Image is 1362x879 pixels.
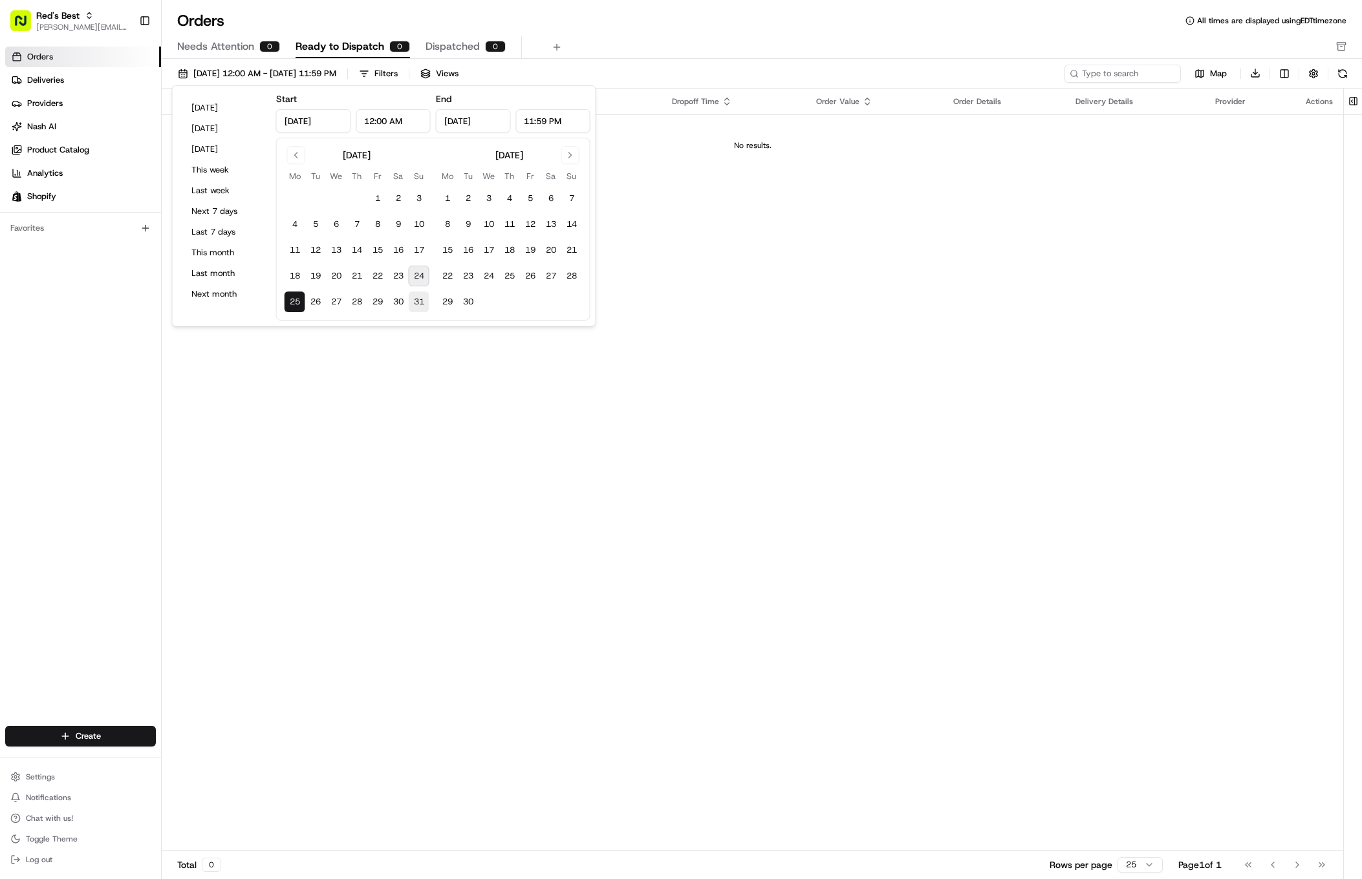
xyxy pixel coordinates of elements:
button: 7 [561,188,582,209]
img: 1736555255976-a54dd68f-1ca7-489b-9aae-adbdc363a1c4 [26,202,36,212]
img: 1736555255976-a54dd68f-1ca7-489b-9aae-adbdc363a1c4 [13,124,36,147]
span: All times are displayed using EDT timezone [1197,16,1346,26]
th: Sunday [561,169,582,183]
button: 18 [499,240,520,260]
a: Analytics [5,163,161,184]
span: Nash AI [27,121,56,132]
button: Red's Best[PERSON_NAME][EMAIL_ADDRESS][DOMAIN_NAME] [5,5,134,36]
button: 24 [479,266,499,286]
span: Needs Attention [177,39,254,54]
button: Log out [5,851,156,869]
button: 5 [305,214,326,235]
button: 3 [409,188,429,209]
button: 7 [347,214,367,235]
button: 8 [367,214,388,235]
button: 4 [499,188,520,209]
button: Create [5,726,156,747]
th: Friday [367,169,388,183]
div: Provider [1215,96,1285,107]
button: 21 [347,266,367,286]
button: Filters [353,65,404,83]
button: 29 [437,291,458,312]
button: 2 [458,188,479,209]
span: [DATE] [147,201,174,211]
span: Views [436,68,459,79]
button: 23 [388,266,409,286]
button: Red's Best [36,9,80,22]
th: Thursday [347,169,367,183]
button: 14 [561,214,582,235]
button: Go to previous month [287,146,305,164]
input: Time [515,109,590,132]
button: 19 [520,240,541,260]
button: 14 [347,240,367,260]
button: 24 [409,266,429,286]
button: 31 [409,291,429,312]
button: Last week [186,182,263,200]
button: 10 [409,214,429,235]
span: Pylon [129,321,157,331]
button: 30 [388,291,409,312]
button: Refresh [1334,65,1352,83]
img: Gabrielle LeFevre [13,224,34,244]
div: 0 [485,41,506,52]
span: Product Catalog [27,144,89,156]
label: Start [276,93,297,105]
button: 6 [541,188,561,209]
button: 22 [367,266,388,286]
span: Ready to Dispatch [296,39,384,54]
span: [DATE] 12:00 AM - [DATE] 11:59 PM [193,68,336,79]
span: Providers [27,98,63,109]
div: Favorites [5,218,156,238]
button: 23 [458,266,479,286]
span: Chat with us! [26,813,73,823]
button: 11 [285,240,305,260]
span: Knowledge Base [26,290,99,302]
span: API Documentation [122,290,208,302]
span: Shopify [27,191,56,202]
div: [DATE] [495,149,523,162]
button: 10 [479,214,499,235]
button: This week [186,161,263,179]
button: 9 [388,214,409,235]
button: 26 [520,266,541,286]
a: Providers [5,93,161,114]
span: Toggle Theme [26,834,78,844]
th: Thursday [499,169,520,183]
button: Settings [5,768,156,786]
span: Notifications [26,792,71,803]
a: Nash AI [5,116,161,137]
div: Total [177,858,221,872]
button: 16 [458,240,479,260]
button: 12 [305,240,326,260]
input: Date [436,109,511,132]
span: Map [1210,68,1227,79]
button: Toggle Theme [5,830,156,848]
button: 28 [347,291,367,312]
th: Tuesday [305,169,326,183]
button: [DATE] 12:00 AM - [DATE] 11:59 PM [172,65,342,83]
h1: Orders [177,10,224,31]
button: 30 [458,291,479,312]
span: Dispatched [426,39,480,54]
span: Log out [26,854,52,865]
button: 22 [437,266,458,286]
p: Rows per page [1050,858,1112,871]
button: [DATE] [186,140,263,158]
div: Actions [1306,96,1333,107]
button: 13 [541,214,561,235]
button: 6 [326,214,347,235]
div: Page 1 of 1 [1178,858,1222,871]
a: 💻API Documentation [104,284,213,308]
button: 27 [541,266,561,286]
button: See all [200,166,235,182]
button: 3 [479,188,499,209]
img: Wisdom Oko [13,189,34,214]
label: End [436,93,451,105]
button: Start new chat [220,128,235,143]
div: Delivery Details [1076,96,1194,107]
button: 11 [499,214,520,235]
button: Chat with us! [5,809,156,827]
button: 16 [388,240,409,260]
div: Past conversations [13,169,87,179]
